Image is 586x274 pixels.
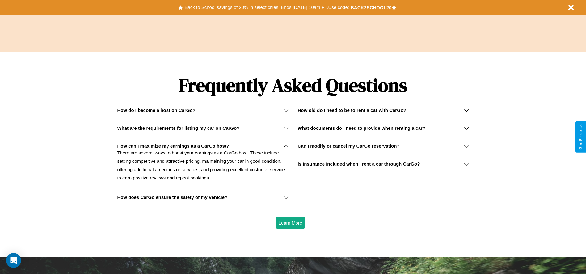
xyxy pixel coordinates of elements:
b: BACK2SCHOOL20 [351,5,392,10]
button: Back to School savings of 20% in select cities! Ends [DATE] 10am PT.Use code: [183,3,350,12]
h3: What documents do I need to provide when renting a car? [298,125,425,131]
div: Give Feedback [579,124,583,150]
h3: How do I become a host on CarGo? [117,107,195,113]
h3: What are the requirements for listing my car on CarGo? [117,125,239,131]
h3: How old do I need to be to rent a car with CarGo? [298,107,407,113]
h3: How does CarGo ensure the safety of my vehicle? [117,195,227,200]
h3: How can I maximize my earnings as a CarGo host? [117,143,229,149]
button: Learn More [276,217,306,229]
div: Open Intercom Messenger [6,253,21,268]
h1: Frequently Asked Questions [117,70,469,101]
h3: Can I modify or cancel my CarGo reservation? [298,143,400,149]
h3: Is insurance included when I rent a car through CarGo? [298,161,420,167]
p: There are several ways to boost your earnings as a CarGo host. These include setting competitive ... [117,149,288,182]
